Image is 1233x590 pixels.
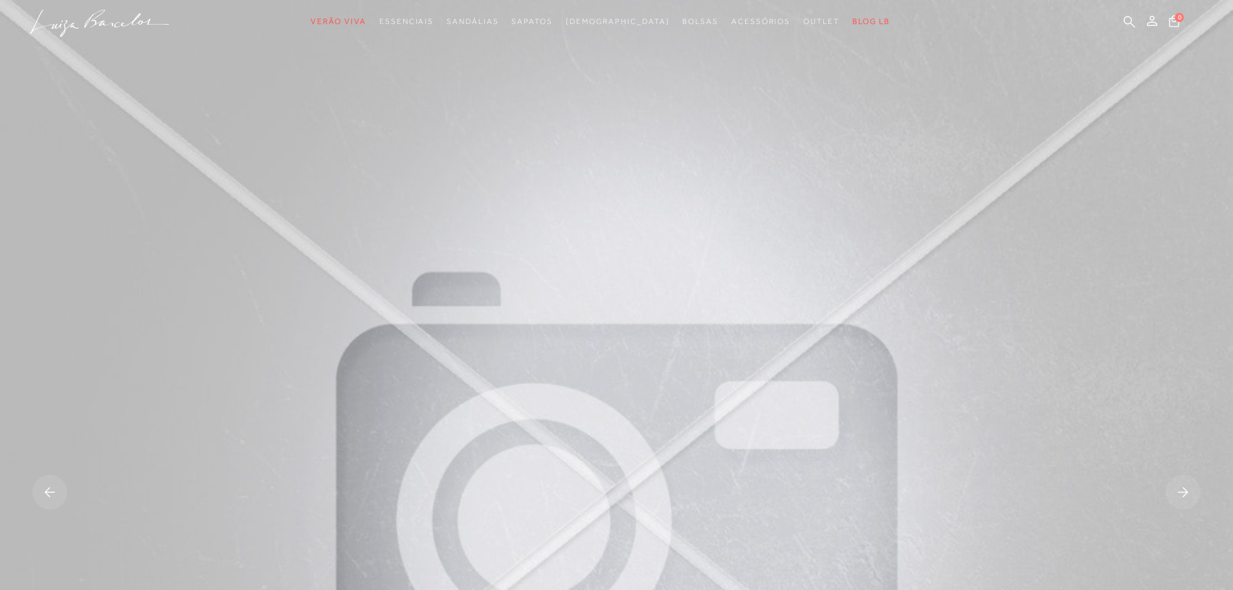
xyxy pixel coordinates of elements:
a: categoryNavScreenReaderText [803,10,839,34]
a: BLOG LB [852,10,890,34]
span: Sapatos [511,17,552,26]
a: categoryNavScreenReaderText [511,10,552,34]
span: Sandálias [447,17,498,26]
a: categoryNavScreenReaderText [731,10,790,34]
span: Essenciais [379,17,434,26]
span: Bolsas [682,17,718,26]
span: [DEMOGRAPHIC_DATA] [566,17,670,26]
span: BLOG LB [852,17,890,26]
a: categoryNavScreenReaderText [682,10,718,34]
a: noSubCategoriesText [566,10,670,34]
span: Verão Viva [311,17,366,26]
a: categoryNavScreenReaderText [447,10,498,34]
span: Acessórios [731,17,790,26]
a: categoryNavScreenReaderText [311,10,366,34]
span: 0 [1175,13,1184,22]
button: 0 [1165,14,1183,32]
span: Outlet [803,17,839,26]
a: categoryNavScreenReaderText [379,10,434,34]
